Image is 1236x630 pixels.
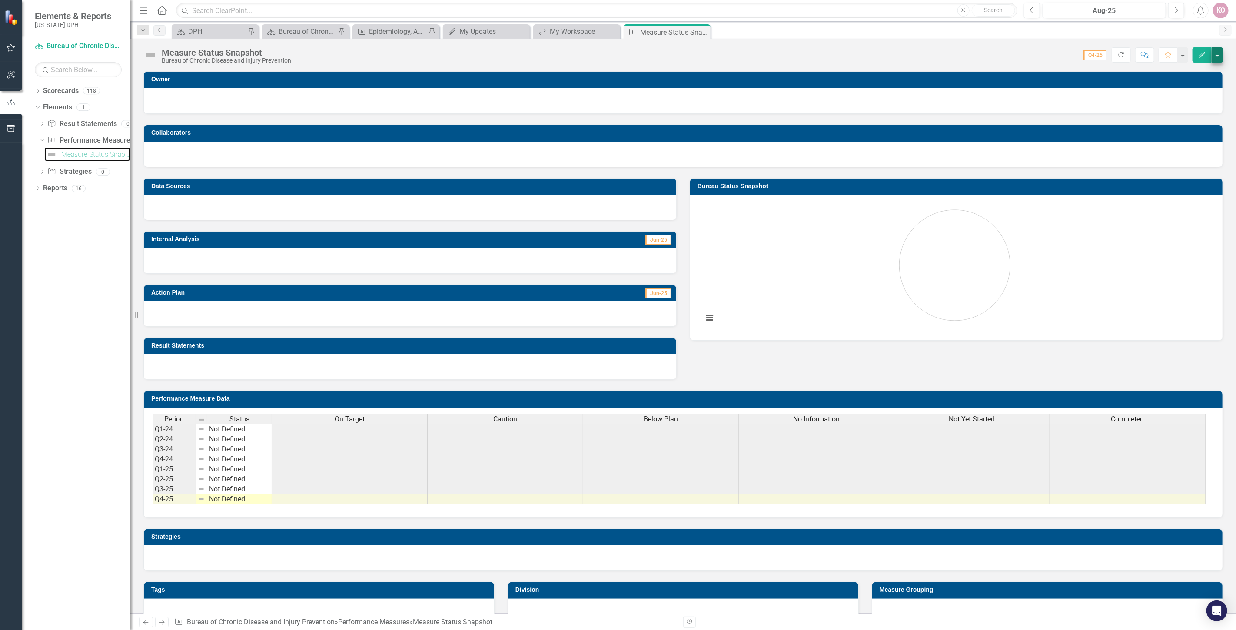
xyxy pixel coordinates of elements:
[515,587,854,593] h3: Division
[198,446,205,453] img: 8DAGhfEEPCf229AAAAAElFTkSuQmCC
[43,183,67,193] a: Reports
[413,618,492,626] div: Measure Status Snapshot
[198,456,205,463] img: 8DAGhfEEPCf229AAAAAElFTkSuQmCC
[153,474,196,484] td: Q2-25
[198,436,205,443] img: 8DAGhfEEPCf229AAAAAElFTkSuQmCC
[143,48,157,62] img: Not Defined
[188,26,246,37] div: DPH
[35,11,111,21] span: Elements & Reports
[198,466,205,473] img: 8DAGhfEEPCf229AAAAAElFTkSuQmCC
[187,618,335,626] a: Bureau of Chronic Disease and Injury Prevention
[644,415,678,423] span: Below Plan
[207,434,272,444] td: Not Defined
[151,534,1218,540] h3: Strategies
[174,26,246,37] a: DPH
[645,288,671,298] span: Jun-25
[369,26,426,37] div: Epidemiology, Analysis, and Data Visualization
[984,7,1003,13] span: Search
[153,494,196,504] td: Q4-25
[949,415,995,423] span: Not Yet Started
[972,4,1015,17] button: Search
[207,474,272,484] td: Not Defined
[1111,415,1144,423] span: Completed
[640,27,708,38] div: Measure Status Snapshot
[151,395,1218,402] h3: Performance Measure Data
[229,415,249,423] span: Status
[698,183,1218,189] h3: Bureau Status Snapshot
[47,136,133,146] a: Performance Measures
[338,618,409,626] a: Performance Measures
[35,62,122,77] input: Search Below...
[198,416,205,423] img: 8DAGhfEEPCf229AAAAAElFTkSuQmCC
[151,342,672,349] h3: Result Statements
[207,484,272,494] td: Not Defined
[793,415,840,423] span: No Information
[76,104,90,111] div: 1
[550,26,618,37] div: My Workspace
[47,167,91,177] a: Strategies
[645,235,671,245] span: Jun-25
[35,21,111,28] small: [US_STATE] DPH
[445,26,528,37] a: My Updates
[151,236,486,242] h3: Internal Analysis
[704,312,716,324] button: View chart menu, Chart
[43,103,72,113] a: Elements
[121,120,135,127] div: 0
[1046,6,1163,16] div: Aug-25
[699,201,1211,332] svg: Interactive chart
[355,26,426,37] a: Epidemiology, Analysis, and Data Visualization
[207,464,272,474] td: Not Defined
[96,168,110,176] div: 0
[83,87,100,95] div: 118
[151,289,440,296] h3: Action Plan
[493,415,517,423] span: Caution
[535,26,618,37] a: My Workspace
[880,587,1218,593] h3: Measure Grouping
[4,10,20,25] img: ClearPoint Strategy
[699,201,1214,332] div: Chart. Highcharts interactive chart.
[151,76,1218,83] h3: Owner
[72,185,86,192] div: 16
[264,26,336,37] a: Bureau of Chronic Disease and Injury Prevention
[207,424,272,434] td: Not Defined
[61,151,130,159] div: Measure Status Snapshot
[1206,600,1227,621] div: Open Intercom Messenger
[279,26,336,37] div: Bureau of Chronic Disease and Injury Prevention
[176,3,1017,18] input: Search ClearPoint...
[1083,50,1106,60] span: Q4-25
[35,41,122,51] a: Bureau of Chronic Disease and Injury Prevention
[174,617,677,627] div: » »
[162,57,291,64] div: Bureau of Chronic Disease and Injury Prevention
[207,454,272,464] td: Not Defined
[47,119,116,129] a: Result Statements
[162,48,291,57] div: Measure Status Snapshot
[153,424,196,434] td: Q1-24
[335,415,365,423] span: On Target
[165,415,184,423] span: Period
[207,494,272,504] td: Not Defined
[198,486,205,493] img: 8DAGhfEEPCf229AAAAAElFTkSuQmCC
[153,454,196,464] td: Q4-24
[151,129,1218,136] h3: Collaborators
[198,476,205,483] img: 8DAGhfEEPCf229AAAAAElFTkSuQmCC
[153,444,196,454] td: Q3-24
[459,26,528,37] div: My Updates
[151,183,672,189] h3: Data Sources
[43,86,79,96] a: Scorecards
[153,434,196,444] td: Q2-24
[1043,3,1166,18] button: Aug-25
[153,464,196,474] td: Q1-25
[153,484,196,494] td: Q3-25
[207,444,272,454] td: Not Defined
[47,149,57,159] img: Not Defined
[44,147,130,161] a: Measure Status Snapshot
[1213,3,1229,18] button: KO
[198,426,205,433] img: 8DAGhfEEPCf229AAAAAElFTkSuQmCC
[151,587,490,593] h3: Tags
[198,496,205,503] img: 8DAGhfEEPCf229AAAAAElFTkSuQmCC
